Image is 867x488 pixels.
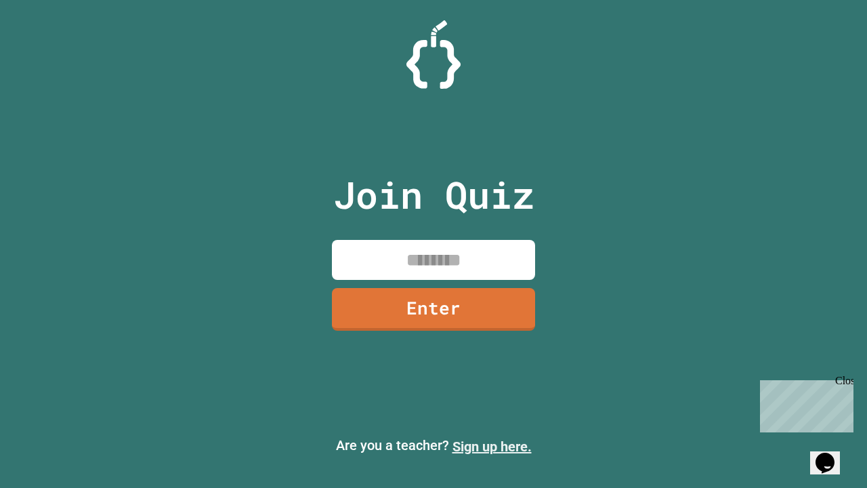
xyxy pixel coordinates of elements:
iframe: chat widget [810,434,853,474]
iframe: chat widget [755,375,853,432]
a: Sign up here. [452,439,532,455]
a: Enter [332,288,535,331]
img: Logo.svg [406,20,461,89]
p: Are you a teacher? [11,435,856,457]
p: Join Quiz [333,167,534,223]
div: Chat with us now!Close [5,5,93,86]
